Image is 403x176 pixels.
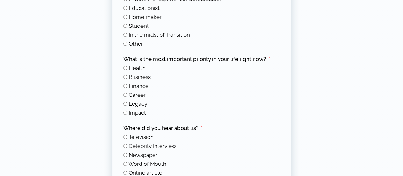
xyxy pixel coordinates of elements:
input: Finance [123,84,127,88]
span: Career [129,92,146,98]
span: Newspaper [129,152,157,158]
span: Home maker [129,14,162,20]
span: Online article [129,170,162,176]
input: Word of Mouth [123,162,127,166]
span: Impact [129,110,146,116]
span: Finance [129,83,148,89]
input: Legacy [123,102,127,106]
span: Health [129,65,146,71]
input: Celebrity Interview [123,144,127,148]
span: Other [129,41,143,47]
span: Student [129,23,149,29]
input: Health [123,66,127,70]
input: Other [123,42,127,46]
input: Newspaper [123,153,127,157]
span: Legacy [129,101,147,107]
input: Business [123,75,127,79]
label: What is the most important priority in your life right now? [123,56,270,63]
input: Educationist [123,6,127,10]
span: Business [129,74,151,80]
input: Impact [123,111,127,115]
input: Home maker [123,15,127,19]
input: Online article [123,171,127,175]
label: Where did you hear about us? [123,125,203,132]
input: Career [123,93,127,97]
input: Television [123,135,127,139]
span: In the midst of Transition [129,32,190,38]
span: Celebrity Interview [129,143,176,149]
input: In the midst of Transition [123,33,127,37]
input: Student [123,24,127,28]
span: Word of Mouth [128,161,166,167]
span: Educationist [129,5,160,11]
span: Television [129,134,154,140]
